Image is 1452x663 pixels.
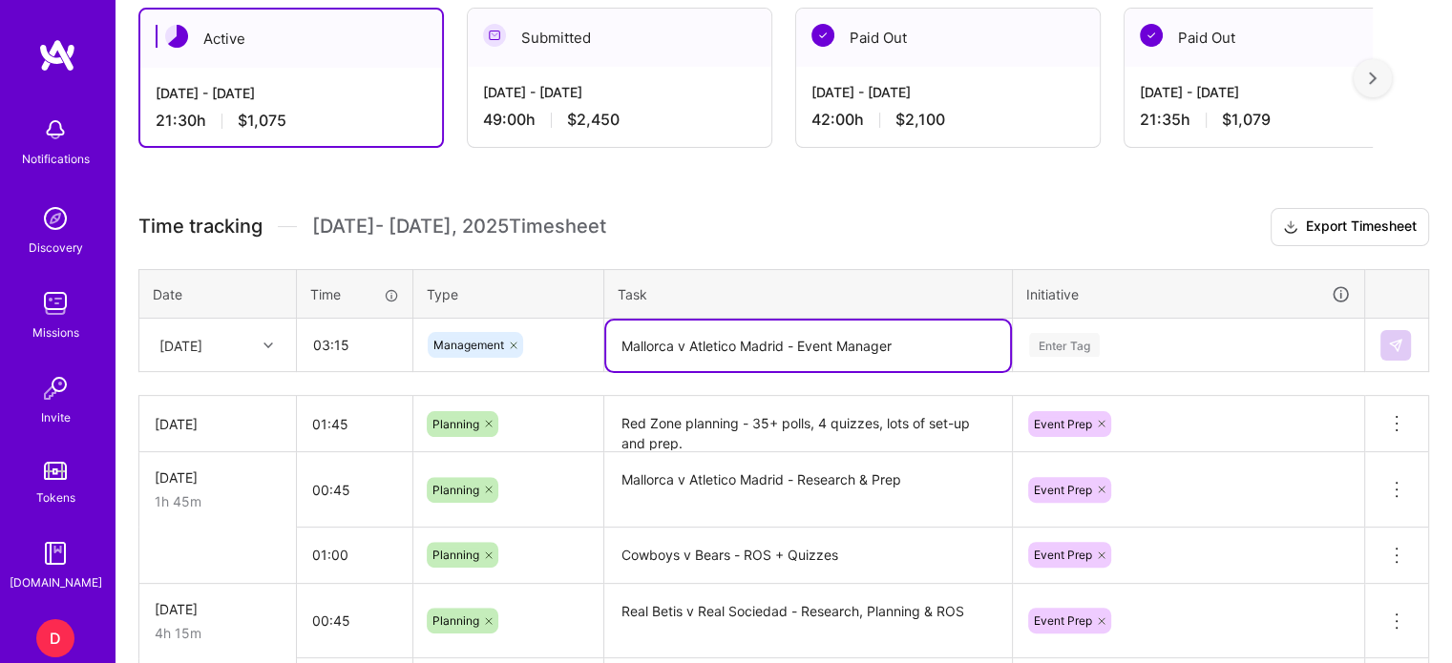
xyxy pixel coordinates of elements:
[312,215,606,238] span: [DATE] - [DATE] , 2025 Timesheet
[156,111,427,131] div: 21:30 h
[32,619,79,657] a: D
[297,465,412,515] input: HH:MM
[1140,110,1413,130] div: 21:35 h
[1271,208,1429,246] button: Export Timesheet
[32,322,79,342] div: Missions
[796,9,1100,67] div: Paid Out
[1140,24,1163,47] img: Paid Out
[606,586,1010,657] textarea: Real Betis v Real Sociedad - Research, Planning & ROS
[567,110,620,130] span: $2,450
[432,417,479,431] span: Planning
[298,320,411,370] input: HH:MM
[297,399,412,449] input: HH:MM
[606,321,1010,371] textarea: Mallorca v Atletico Madrid - Event Manager
[811,82,1084,102] div: [DATE] - [DATE]
[36,199,74,238] img: discovery
[432,548,479,562] span: Planning
[1034,483,1092,497] span: Event Prep
[895,110,945,130] span: $2,100
[606,529,1010,582] textarea: Cowboys v Bears - ROS + Quizzes
[606,398,1010,450] textarea: Red Zone planning - 35+ polls, 4 quizzes, lots of set-up and prep.
[138,215,263,238] span: Time tracking
[139,269,297,319] th: Date
[155,491,281,511] div: 1h 45m
[1034,548,1092,562] span: Event Prep
[29,238,83,258] div: Discovery
[297,529,412,580] input: HH:MM
[41,407,71,427] div: Invite
[811,110,1084,130] div: 42:00 h
[36,534,74,572] img: guide book
[433,338,504,352] span: Management
[1034,613,1092,628] span: Event Prep
[38,38,76,73] img: logo
[1388,338,1403,353] img: Submit
[22,149,90,169] div: Notifications
[1029,330,1100,360] div: Enter Tag
[36,619,74,657] div: D
[1369,72,1377,85] img: right
[297,595,412,646] input: HH:MM
[483,110,756,130] div: 49:00 h
[36,111,74,149] img: bell
[156,83,427,103] div: [DATE] - [DATE]
[1283,218,1298,238] i: icon Download
[36,284,74,322] img: teamwork
[238,111,286,131] span: $1,075
[140,10,442,68] div: Active
[310,284,399,304] div: Time
[483,24,506,47] img: Submitted
[468,9,771,67] div: Submitted
[155,599,281,619] div: [DATE]
[432,613,479,628] span: Planning
[606,454,1010,526] textarea: Mallorca v Atletico Madrid - Research & Prep
[811,24,834,47] img: Paid Out
[1034,417,1092,431] span: Event Prep
[155,467,281,487] div: [DATE]
[263,341,273,350] i: icon Chevron
[1222,110,1271,130] span: $1,079
[432,483,479,497] span: Planning
[1125,9,1428,67] div: Paid Out
[413,269,604,319] th: Type
[1026,283,1351,305] div: Initiative
[165,25,188,48] img: Active
[36,487,75,508] div: Tokens
[36,369,74,407] img: Invite
[155,414,281,434] div: [DATE]
[604,269,1013,319] th: Task
[1140,82,1413,102] div: [DATE] - [DATE]
[159,335,202,355] div: [DATE]
[483,82,756,102] div: [DATE] - [DATE]
[155,623,281,643] div: 4h 15m
[44,462,67,480] img: tokens
[10,572,102,592] div: [DOMAIN_NAME]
